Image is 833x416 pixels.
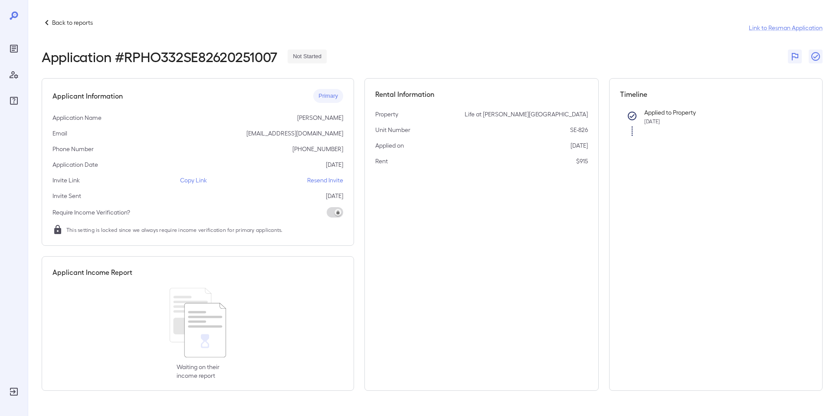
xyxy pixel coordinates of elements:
[66,225,283,234] span: This setting is locked since we always require income verification for primary applicants.
[809,50,823,63] button: Close Report
[52,129,67,138] p: Email
[42,49,277,64] h2: Application # RPHO332SE82620251007
[375,125,410,134] p: Unit Number
[7,385,21,399] div: Log Out
[177,363,220,380] p: Waiting on their income report
[52,91,123,101] h5: Applicant Information
[7,68,21,82] div: Manage Users
[571,141,588,150] p: [DATE]
[52,208,130,217] p: Require Income Verification?
[375,141,404,150] p: Applied on
[52,176,80,185] p: Invite Link
[570,125,588,134] p: SE-826
[7,94,21,108] div: FAQ
[620,89,812,99] h5: Timeline
[52,113,102,122] p: Application Name
[307,176,343,185] p: Resend Invite
[788,50,802,63] button: Flag Report
[326,191,343,200] p: [DATE]
[52,267,132,277] h5: Applicant Income Report
[292,145,343,153] p: [PHONE_NUMBER]
[465,110,588,119] p: Life at [PERSON_NAME][GEOGRAPHIC_DATA]
[180,176,207,185] p: Copy Link
[375,157,388,165] p: Rent
[7,42,21,56] div: Reports
[644,108,798,117] p: Applied to Property
[644,118,660,124] span: [DATE]
[52,160,98,169] p: Application Date
[375,89,588,99] h5: Rental Information
[52,145,94,153] p: Phone Number
[52,191,81,200] p: Invite Sent
[288,53,327,61] span: Not Started
[576,157,588,165] p: $915
[375,110,398,119] p: Property
[297,113,343,122] p: [PERSON_NAME]
[326,160,343,169] p: [DATE]
[313,92,343,100] span: Primary
[749,23,823,32] a: Link to Resman Application
[52,18,93,27] p: Back to reports
[246,129,343,138] p: [EMAIL_ADDRESS][DOMAIN_NAME]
